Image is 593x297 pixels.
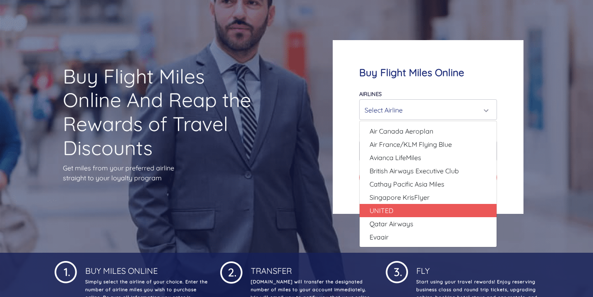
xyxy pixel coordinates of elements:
[370,232,389,242] span: Evaair
[370,179,444,189] span: Cathay Pacific Asia Miles
[63,163,260,183] p: Get miles from your preferred airline straight to your loyalty program
[370,166,459,176] span: British Airways Executive Club
[63,65,260,160] h1: Buy Flight Miles Online And Reap the Rewards of Travel Discounts
[359,99,497,120] button: Select Airline
[365,102,487,118] div: Select Airline
[55,259,77,283] img: 1
[370,139,452,149] span: Air France/KLM Flying Blue
[84,259,208,276] h4: Buy Miles Online
[370,192,430,202] span: Singapore KrisFlyer
[370,206,394,216] span: UNITED
[249,259,373,276] h4: Transfer
[359,67,497,79] h4: Buy Flight Miles Online
[386,259,408,283] img: 1
[370,153,421,163] span: Avianca LifeMiles
[370,126,433,136] span: Air Canada Aeroplan
[415,259,539,276] h4: Fly
[370,219,413,229] span: Qatar Airways
[220,259,242,284] img: 1
[359,91,382,97] label: Airlines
